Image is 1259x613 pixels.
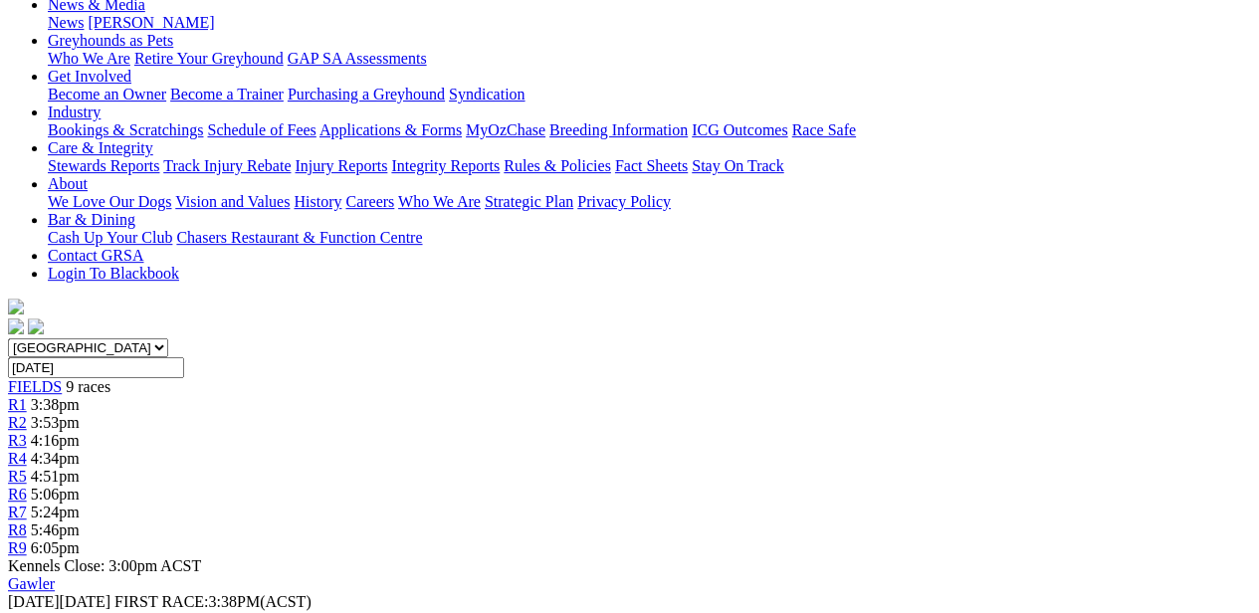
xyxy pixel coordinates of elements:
[8,414,27,431] a: R2
[48,68,131,85] a: Get Involved
[48,50,1251,68] div: Greyhounds as Pets
[176,229,422,246] a: Chasers Restaurant & Function Centre
[48,157,1251,175] div: Care & Integrity
[8,593,110,610] span: [DATE]
[48,229,1251,247] div: Bar & Dining
[31,414,80,431] span: 3:53pm
[294,193,341,210] a: History
[114,593,208,610] span: FIRST RACE:
[8,575,55,592] a: Gawler
[207,121,315,138] a: Schedule of Fees
[31,432,80,449] span: 4:16pm
[466,121,545,138] a: MyOzChase
[28,318,44,334] img: twitter.svg
[288,86,445,102] a: Purchasing a Greyhound
[398,193,481,210] a: Who We Are
[48,265,179,282] a: Login To Blackbook
[48,50,130,67] a: Who We Are
[504,157,611,174] a: Rules & Policies
[8,521,27,538] a: R8
[48,193,171,210] a: We Love Our Dogs
[549,121,688,138] a: Breeding Information
[8,557,201,574] span: Kennels Close: 3:00pm ACST
[48,103,101,120] a: Industry
[31,468,80,485] span: 4:51pm
[692,157,783,174] a: Stay On Track
[295,157,387,174] a: Injury Reports
[66,378,110,395] span: 9 races
[163,157,291,174] a: Track Injury Rebate
[449,86,525,102] a: Syndication
[48,157,159,174] a: Stewards Reports
[114,593,312,610] span: 3:38PM(ACST)
[31,396,80,413] span: 3:38pm
[48,86,1251,103] div: Get Involved
[8,539,27,556] a: R9
[48,139,153,156] a: Care & Integrity
[31,450,80,467] span: 4:34pm
[8,504,27,520] a: R7
[48,121,1251,139] div: Industry
[577,193,671,210] a: Privacy Policy
[8,593,60,610] span: [DATE]
[48,229,172,246] a: Cash Up Your Club
[319,121,462,138] a: Applications & Forms
[31,521,80,538] span: 5:46pm
[48,32,173,49] a: Greyhounds as Pets
[31,539,80,556] span: 6:05pm
[8,468,27,485] a: R5
[8,299,24,314] img: logo-grsa-white.png
[485,193,573,210] a: Strategic Plan
[31,504,80,520] span: 5:24pm
[48,14,1251,32] div: News & Media
[48,86,166,102] a: Become an Owner
[288,50,427,67] a: GAP SA Assessments
[48,121,203,138] a: Bookings & Scratchings
[88,14,214,31] a: [PERSON_NAME]
[8,486,27,503] a: R6
[8,450,27,467] a: R4
[8,396,27,413] a: R1
[8,432,27,449] a: R3
[615,157,688,174] a: Fact Sheets
[48,175,88,192] a: About
[48,14,84,31] a: News
[692,121,787,138] a: ICG Outcomes
[31,486,80,503] span: 5:06pm
[8,357,184,378] input: Select date
[170,86,284,102] a: Become a Trainer
[391,157,500,174] a: Integrity Reports
[48,193,1251,211] div: About
[345,193,394,210] a: Careers
[8,378,62,395] a: FIELDS
[175,193,290,210] a: Vision and Values
[791,121,855,138] a: Race Safe
[134,50,284,67] a: Retire Your Greyhound
[8,318,24,334] img: facebook.svg
[48,247,143,264] a: Contact GRSA
[48,211,135,228] a: Bar & Dining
